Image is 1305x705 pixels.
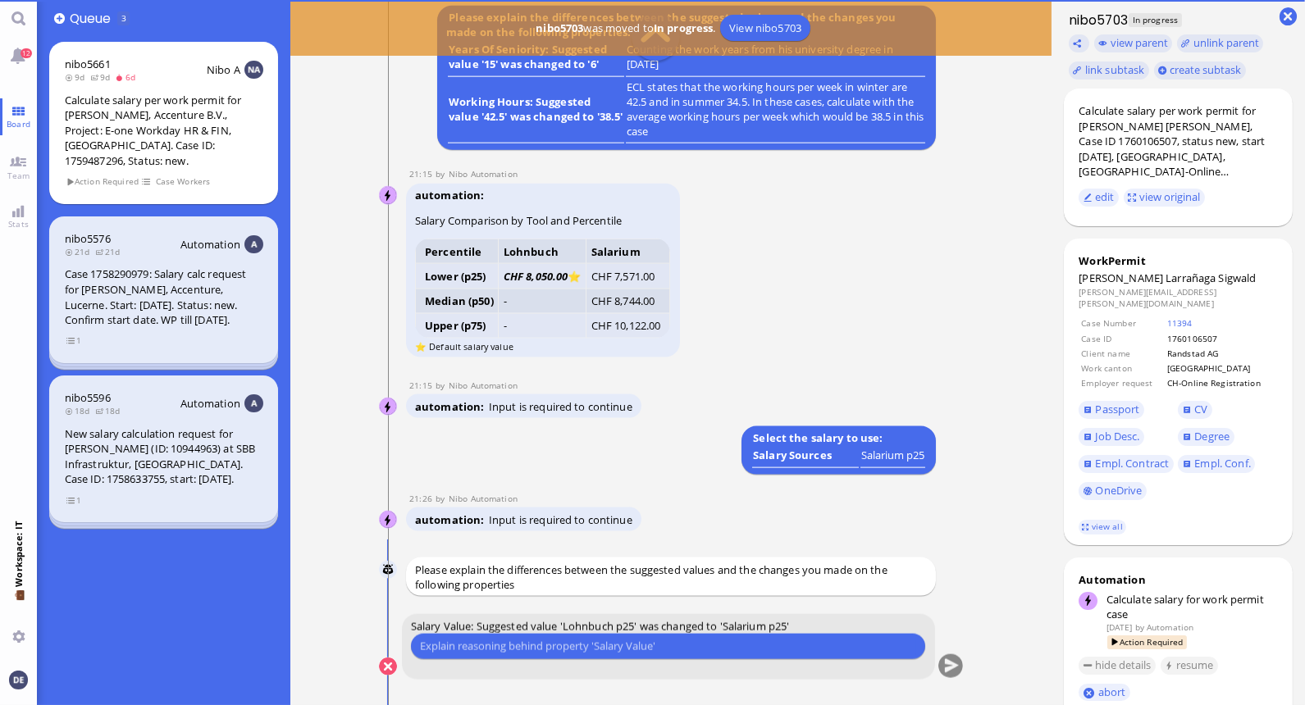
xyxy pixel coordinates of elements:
td: CHF 8,744.00 [586,289,670,313]
div: Calculate salary per work permit for [PERSON_NAME], Accenture B.V., Project: E-one Workday HR & F... [65,93,263,169]
button: Cancel [379,657,397,675]
a: Passport [1079,401,1144,419]
a: view all [1079,520,1126,534]
span: Input is required to continue [489,399,632,414]
span: [PERSON_NAME] [1079,271,1163,285]
td: Case ID [1080,332,1165,345]
div: New salary calculation request for [PERSON_NAME] (ID: 10944963) at SBB Infrastruktur, [GEOGRAPHIC... [65,426,263,487]
span: CV [1194,402,1207,416]
span: [DATE] [1107,621,1133,633]
img: NA [244,61,262,79]
span: Case Workers [155,175,211,189]
td: CHF 7,571.00 [586,264,670,289]
span: view 1 items [66,334,82,348]
span: Empl. Contract [1096,456,1170,471]
span: Larrañaga Sigwald [1166,271,1256,285]
img: Aut [244,394,262,412]
span: 21:15 [409,380,436,391]
th: Salarium [586,239,670,264]
span: Degree [1194,429,1230,443]
td: Employer request [1080,376,1165,389]
span: Team [3,170,34,181]
span: view 1 items [66,493,82,507]
span: by [1135,621,1144,633]
span: 6d [115,71,140,83]
i: CHF 8,050.00 [504,269,568,284]
button: resume [1161,657,1219,675]
span: link subtask [1085,62,1145,77]
td: Randstad AG [1166,347,1275,360]
button: abort [1079,684,1130,701]
a: View nibo5703 [720,15,810,41]
span: Passport [1096,402,1140,416]
span: 18d [95,405,125,416]
span: Action Required [1107,635,1187,649]
span: In progress [1129,13,1181,27]
span: Queue [70,9,116,28]
td: Salary Sources [752,447,859,468]
div: Please explain the differences between the suggested values and the changes you made on the follo... [406,557,936,596]
button: create subtask [1154,61,1247,80]
span: 💼 Workspace: IT [12,587,25,624]
span: Salary Value: Suggested value 'Lohnbuch p25' was changed to 'Salarium p25' [410,619,789,634]
td: - [499,289,586,313]
div: Case 1758290979: Salary calc request for [PERSON_NAME], Accenture, Lucerne. Start: [DATE]. Status... [65,266,263,327]
a: CV [1178,401,1212,419]
small: ⭐ Default salary value [415,340,513,352]
span: 9d [90,71,116,83]
a: Empl. Conf. [1178,455,1255,473]
span: automation [415,188,489,202]
th: Percentile [415,239,498,264]
span: automation [415,399,489,414]
th: Lohnbuch [499,239,586,264]
b: nibo5703 [536,20,583,35]
a: Degree [1178,428,1234,446]
a: nibo5576 [65,231,111,246]
img: Nibo Automation [380,187,398,205]
div: Automation [1079,572,1277,587]
img: Aut [244,235,262,253]
span: Automation [180,237,240,252]
input: Explain reasoning behind property 'Salary Value' [420,638,916,655]
img: You [9,671,27,689]
span: Action Required [66,175,139,189]
task-group-action-menu: link subtask [1069,61,1149,80]
span: by [436,380,449,391]
span: Automation [180,396,240,411]
span: Job Desc. [1096,429,1140,443]
button: view original [1124,189,1206,207]
div: WorkPermit [1079,253,1277,268]
a: 11394 [1167,317,1193,329]
a: Job Desc. [1079,428,1144,446]
span: automation@nibo.ai [449,168,518,180]
td: Years Of Seniority: Suggested value '15' was changed to '6' [448,41,624,77]
span: Input is required to continue [489,512,632,527]
a: nibo5661 [65,57,111,71]
span: automation [415,512,489,527]
img: Nibo Automation [380,512,398,530]
span: 3 [121,12,126,24]
h1: nibo5703 [1064,11,1128,30]
strong: Upper (p75) [425,318,486,333]
td: Work canton [1080,362,1165,375]
td: CHF 10,122.00 [586,313,670,338]
div: Calculate salary per work permit for [PERSON_NAME] [PERSON_NAME], Case ID 1760106507, status new,... [1079,103,1277,180]
button: Add [54,13,65,24]
span: automation@bluelakelegal.com [1147,621,1193,633]
td: CH-Online Registration [1166,376,1275,389]
button: unlink parent [1177,34,1264,52]
button: hide details [1079,657,1156,675]
span: was moved to . [532,20,720,35]
span: Stats [4,218,33,230]
span: 21:26 [409,493,436,504]
td: [GEOGRAPHIC_DATA] [1166,362,1275,375]
td: - [499,313,586,338]
button: view parent [1094,34,1173,52]
span: 21d [65,246,95,257]
a: nibo5596 [65,390,111,405]
b: In progress [654,20,713,35]
span: automation@nibo.ai [449,380,518,391]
